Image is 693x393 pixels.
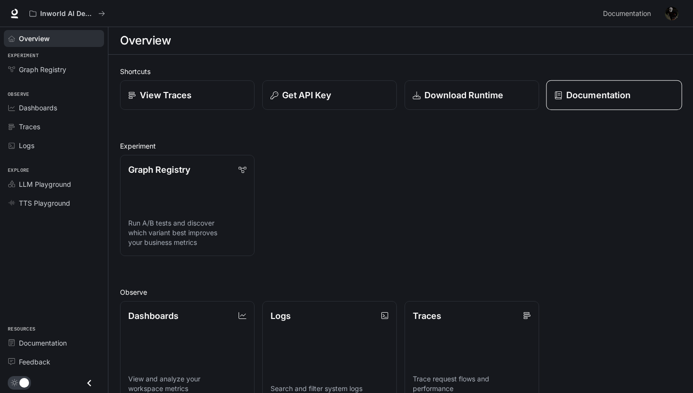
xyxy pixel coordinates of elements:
[19,377,29,388] span: Dark mode toggle
[120,141,681,151] h2: Experiment
[546,80,682,110] a: Documentation
[128,163,190,176] p: Graph Registry
[413,309,441,322] p: Traces
[4,118,104,135] a: Traces
[424,89,503,102] p: Download Runtime
[603,8,651,20] span: Documentation
[120,31,171,50] h1: Overview
[19,64,66,75] span: Graph Registry
[4,176,104,193] a: LLM Playground
[4,137,104,154] a: Logs
[19,338,67,348] span: Documentation
[128,309,179,322] p: Dashboards
[19,140,34,151] span: Logs
[4,30,104,47] a: Overview
[140,89,192,102] p: View Traces
[662,4,681,23] button: User avatar
[4,195,104,212] a: TTS Playground
[120,287,681,297] h2: Observe
[4,99,104,116] a: Dashboards
[120,80,255,110] a: View Traces
[40,10,94,18] p: Inworld AI Demos
[128,218,246,247] p: Run A/B tests and discover which variant best improves your business metrics
[19,179,71,189] span: LLM Playground
[19,198,70,208] span: TTS Playground
[19,33,50,44] span: Overview
[262,80,397,110] button: Get API Key
[19,357,50,367] span: Feedback
[4,61,104,78] a: Graph Registry
[4,334,104,351] a: Documentation
[120,66,681,76] h2: Shortcuts
[599,4,658,23] a: Documentation
[665,7,678,20] img: User avatar
[282,89,331,102] p: Get API Key
[4,353,104,370] a: Feedback
[25,4,109,23] button: All workspaces
[19,103,57,113] span: Dashboards
[78,373,100,393] button: Close drawer
[271,309,291,322] p: Logs
[19,121,40,132] span: Traces
[405,80,539,110] a: Download Runtime
[120,155,255,256] a: Graph RegistryRun A/B tests and discover which variant best improves your business metrics
[566,89,631,102] p: Documentation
